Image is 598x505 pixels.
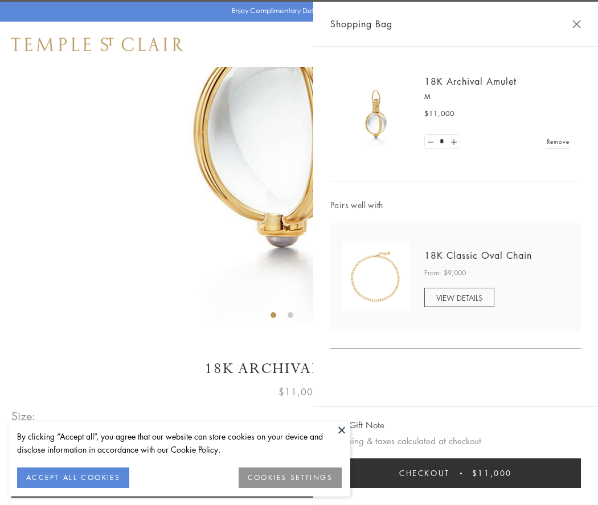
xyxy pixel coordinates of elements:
[424,288,494,307] a: VIEW DETAILS
[11,38,183,51] img: Temple St. Clair
[472,467,512,479] span: $11,000
[424,75,517,88] a: 18K Archival Amulet
[11,407,36,425] span: Size:
[547,135,570,148] a: Remove
[399,467,450,479] span: Checkout
[11,359,587,379] h1: 18K Archival Amulet
[330,16,392,31] span: Shopping Bag
[330,198,581,212] span: Pairs well with
[330,434,581,448] p: Shipping & taxes calculated at checkout
[17,430,342,456] div: By clicking “Accept all”, you agree that our website can store cookies on your device and disclos...
[448,135,459,149] a: Set quantity to 2
[424,249,532,262] a: 18K Classic Oval Chain
[342,80,410,148] img: 18K Archival Amulet
[17,467,129,488] button: ACCEPT ALL COOKIES
[572,20,581,28] button: Close Shopping Bag
[330,458,581,488] button: Checkout $11,000
[424,91,570,102] p: M
[342,243,410,311] img: N88865-OV18
[424,267,466,279] span: From: $9,000
[232,5,361,16] p: Enjoy Complimentary Delivery & Returns
[436,292,482,303] span: VIEW DETAILS
[239,467,342,488] button: COOKIES SETTINGS
[424,108,454,119] span: $11,000
[278,384,320,399] span: $11,000
[330,418,384,432] button: Add Gift Note
[425,135,436,149] a: Set quantity to 0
